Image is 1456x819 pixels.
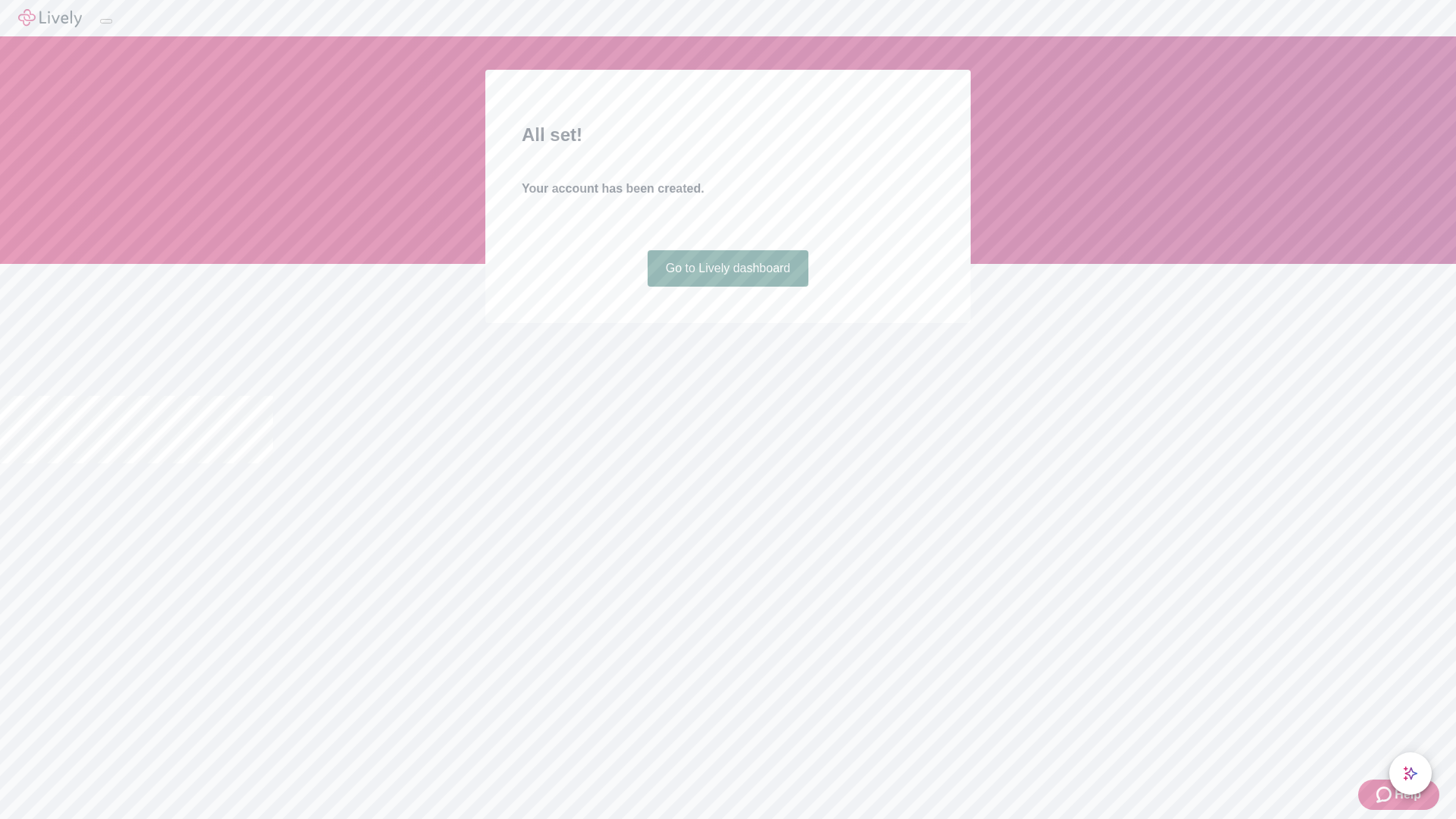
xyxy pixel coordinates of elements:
[1389,752,1432,795] button: chat
[648,250,809,287] a: Go to Lively dashboard
[1395,786,1421,804] span: Help
[522,180,934,198] h4: Your account has been created.
[100,19,112,24] button: Log out
[522,121,934,149] h2: All set!
[18,9,82,27] img: Lively
[1403,766,1418,781] svg: Lively AI Assistant
[1376,786,1395,804] svg: Zendesk support icon
[1358,780,1439,810] button: Zendesk support iconHelp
